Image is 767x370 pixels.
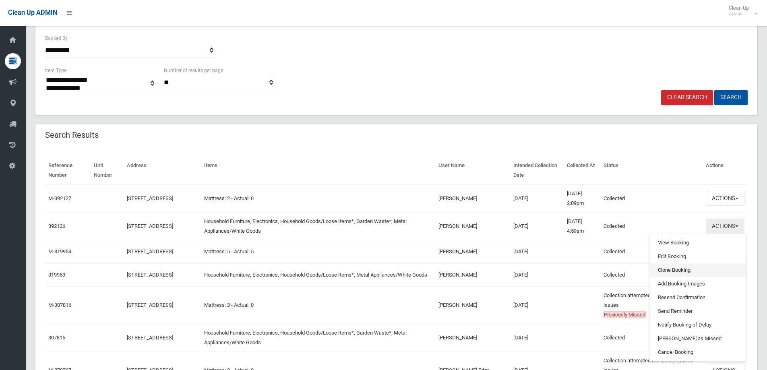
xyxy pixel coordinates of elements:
button: Actions [706,191,744,206]
a: [STREET_ADDRESS] [127,223,173,229]
a: Clear Search [661,90,713,105]
th: Collected At [564,157,600,184]
a: Clone Booking [650,263,746,277]
a: [STREET_ADDRESS] [127,195,173,201]
td: [PERSON_NAME] [435,287,510,324]
th: Reference Number [45,157,91,184]
td: Household Furniture, Electronics, Household Goods/Loose Items*, Metal Appliances/White Goods [201,263,435,287]
td: [DATE] [510,263,564,287]
button: Actions [706,219,744,234]
a: M-319954 [48,248,71,254]
a: [STREET_ADDRESS] [127,302,173,308]
td: Collected [600,263,703,287]
td: Collected [600,212,703,240]
a: M-307816 [48,302,71,308]
a: 392126 [48,223,65,229]
a: [STREET_ADDRESS] [127,335,173,341]
td: Mattress: 2 - Actual: 0 [201,184,435,213]
th: Actions [703,157,748,184]
td: Collected [600,184,703,213]
td: [DATE] 2:09pm [564,184,600,213]
td: [PERSON_NAME] [435,263,510,287]
th: Address [124,157,201,184]
td: [DATE] [510,184,564,213]
small: Admin [729,11,749,17]
td: [DATE] [510,240,564,263]
th: Items [201,157,435,184]
label: Item Type [45,66,66,75]
td: Collection attempted but driver reported issues [600,287,703,324]
td: [PERSON_NAME] [435,212,510,240]
a: M-392127 [48,195,71,201]
header: Search Results [35,127,108,143]
a: Cancel Booking [650,345,746,359]
td: [DATE] [510,212,564,240]
td: Collected [600,324,703,352]
td: Collected [600,240,703,263]
td: [DATE] 4:59am [564,212,600,240]
td: [PERSON_NAME] [435,324,510,352]
th: Unit Number [91,157,124,184]
td: Household Furniture, Electronics, Household Goods/Loose Items*, Garden Waste*, Metal Appliances/W... [201,324,435,352]
a: [STREET_ADDRESS] [127,248,173,254]
a: [PERSON_NAME] as Missed [650,332,746,345]
a: Edit Booking [650,250,746,263]
span: Clean Up [725,5,757,17]
td: [PERSON_NAME] [435,184,510,213]
label: Booked By [45,34,68,43]
button: Search [714,90,748,105]
td: Mattress: 3 - Actual: 0 [201,287,435,324]
a: Notify Booking of Delay [650,318,746,332]
a: Resend Confirmation [650,291,746,304]
td: Household Furniture, Electronics, Household Goods/Loose Items*, Garden Waste*, Metal Appliances/W... [201,212,435,240]
a: Send Reminder [650,304,746,318]
a: 319953 [48,272,65,278]
td: Mattress: 5 - Actual: 5 [201,240,435,263]
a: [STREET_ADDRESS] [127,272,173,278]
span: Clean Up ADMIN [8,9,57,17]
th: Status [600,157,703,184]
a: Add Booking Images [650,277,746,291]
a: 307815 [48,335,65,341]
label: Number of results per page [164,66,223,75]
td: [DATE] [510,287,564,324]
td: [PERSON_NAME] [435,240,510,263]
span: Previously Missed [604,311,646,318]
th: User Name [435,157,510,184]
td: [DATE] [510,324,564,352]
th: Intended Collection Date [510,157,564,184]
a: View Booking [650,236,746,250]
